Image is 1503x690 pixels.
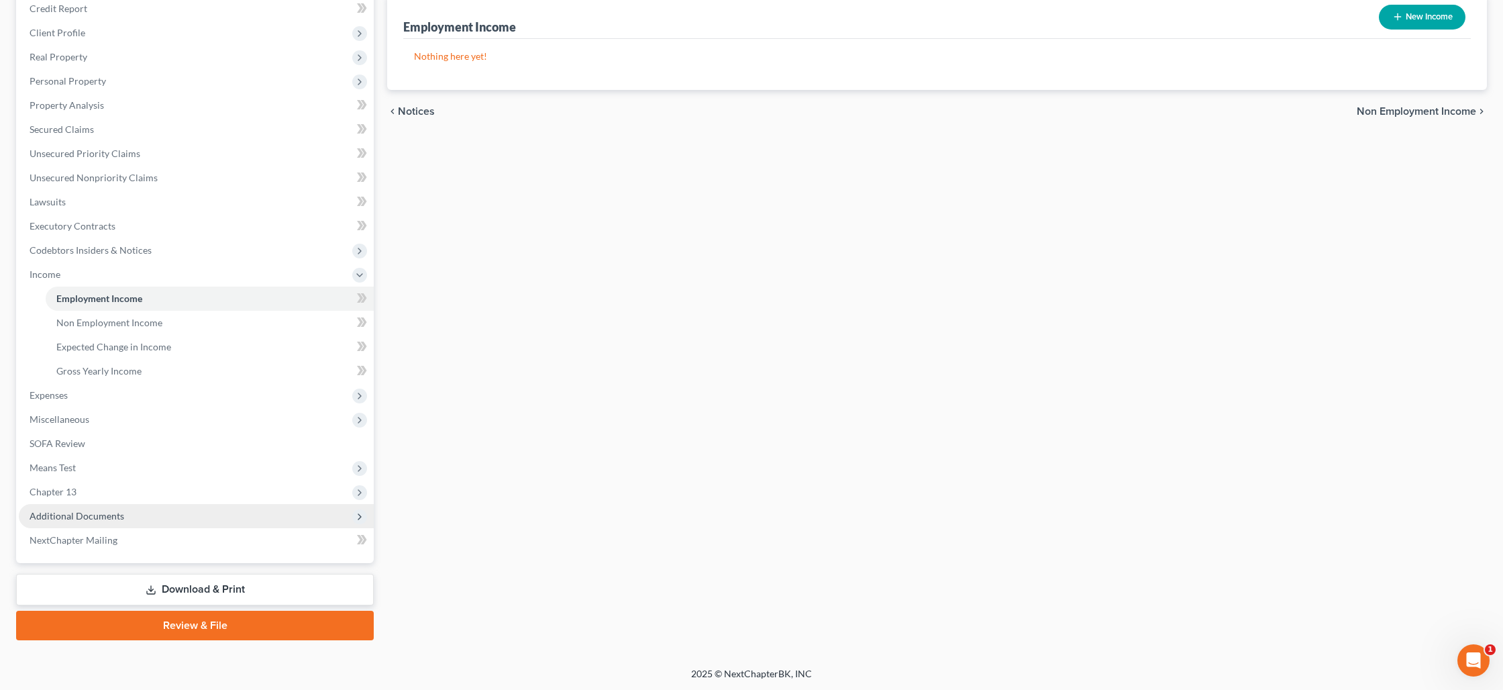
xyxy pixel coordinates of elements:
a: Property Analysis [19,93,374,117]
a: Expected Change in Income [46,335,374,359]
button: chevron_left Notices [387,106,435,117]
a: Lawsuits [19,190,374,214]
a: Unsecured Nonpriority Claims [19,166,374,190]
span: 1 [1485,644,1496,655]
span: Income [30,268,60,280]
span: Personal Property [30,75,106,87]
i: chevron_right [1476,106,1487,117]
span: Unsecured Priority Claims [30,148,140,159]
span: Non Employment Income [56,317,162,328]
span: Gross Yearly Income [56,365,142,377]
span: Notices [398,106,435,117]
a: Gross Yearly Income [46,359,374,383]
span: Expenses [30,389,68,401]
span: Executory Contracts [30,220,115,232]
span: Client Profile [30,27,85,38]
span: SOFA Review [30,438,85,449]
span: Miscellaneous [30,413,89,425]
a: Non Employment Income [46,311,374,335]
a: Review & File [16,611,374,640]
span: Secured Claims [30,124,94,135]
span: Property Analysis [30,99,104,111]
iframe: Intercom live chat [1457,644,1490,677]
span: Unsecured Nonpriority Claims [30,172,158,183]
a: SOFA Review [19,432,374,456]
a: Unsecured Priority Claims [19,142,374,166]
span: Means Test [30,462,76,473]
a: NextChapter Mailing [19,528,374,552]
span: Additional Documents [30,510,124,522]
span: Expected Change in Income [56,341,171,352]
span: Codebtors Insiders & Notices [30,244,152,256]
a: Secured Claims [19,117,374,142]
button: Non Employment Income chevron_right [1357,106,1487,117]
p: Nothing here yet! [414,50,1460,63]
span: Credit Report [30,3,87,14]
i: chevron_left [387,106,398,117]
button: New Income [1379,5,1465,30]
a: Executory Contracts [19,214,374,238]
span: NextChapter Mailing [30,534,117,546]
div: Employment Income [403,19,516,35]
span: Chapter 13 [30,486,76,497]
a: Employment Income [46,287,374,311]
span: Employment Income [56,293,142,304]
span: Real Property [30,51,87,62]
span: Non Employment Income [1357,106,1476,117]
span: Lawsuits [30,196,66,207]
a: Download & Print [16,574,374,605]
